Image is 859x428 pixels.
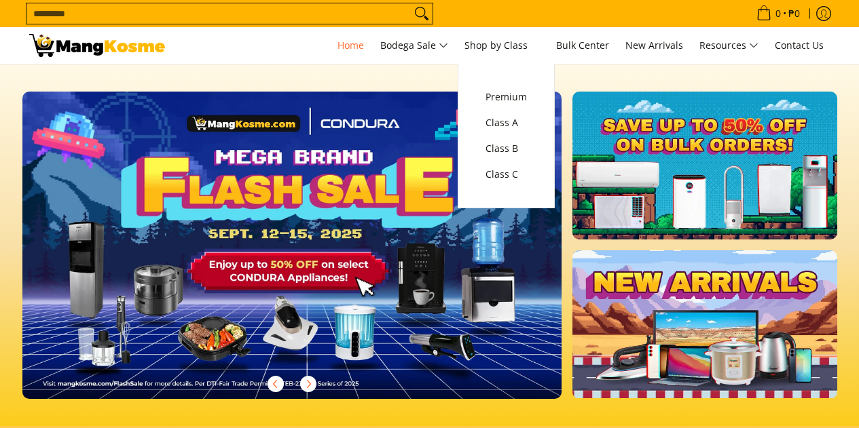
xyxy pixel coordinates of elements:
button: Next [293,369,323,399]
span: Class A [486,115,527,132]
span: Shop by Class [464,37,540,54]
a: Class C [479,161,534,187]
a: Class B [479,136,534,161]
a: New Arrivals [619,27,690,64]
a: Premium [479,84,534,110]
a: Shop by Class [458,27,547,64]
img: Mang Kosme: Your Home Appliances Warehouse Sale Partner! [29,34,165,57]
button: Search [411,3,433,24]
span: Bulk Center [556,39,609,52]
span: ₱0 [786,9,802,18]
span: Bodega Sale [380,37,448,54]
button: Previous [261,369,291,399]
img: Desktop homepage 29339654 2507 42fb b9ff a0650d39e9ed [22,92,562,399]
span: Class C [486,166,527,183]
a: Contact Us [768,27,830,64]
a: Bulk Center [549,27,616,64]
span: • [752,6,804,21]
span: Resources [699,37,759,54]
nav: Main Menu [179,27,830,64]
a: Resources [693,27,765,64]
span: Premium [486,89,527,106]
span: New Arrivals [625,39,683,52]
a: Bodega Sale [373,27,455,64]
a: Class A [479,110,534,136]
span: Contact Us [775,39,824,52]
span: 0 [773,9,783,18]
span: Class B [486,140,527,157]
a: Home [331,27,371,64]
span: Home [337,39,364,52]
